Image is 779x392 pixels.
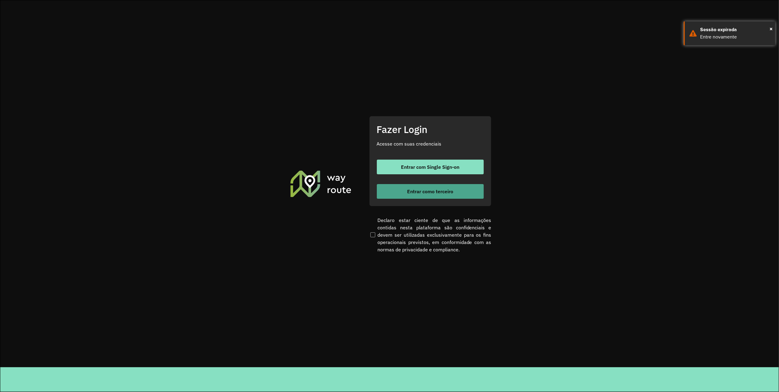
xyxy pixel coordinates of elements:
[377,124,484,135] h2: Fazer Login
[700,26,771,33] div: Sessão expirada
[377,184,484,199] button: button
[401,165,459,169] span: Entrar com Single Sign-on
[407,189,453,194] span: Entrar como terceiro
[700,33,771,41] div: Entre novamente
[377,140,484,147] p: Acesse com suas credenciais
[770,24,773,33] span: ×
[770,24,773,33] button: Close
[369,216,491,253] label: Declaro estar ciente de que as informações contidas nesta plataforma são confidenciais e devem se...
[289,170,352,198] img: Roteirizador AmbevTech
[377,160,484,174] button: button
